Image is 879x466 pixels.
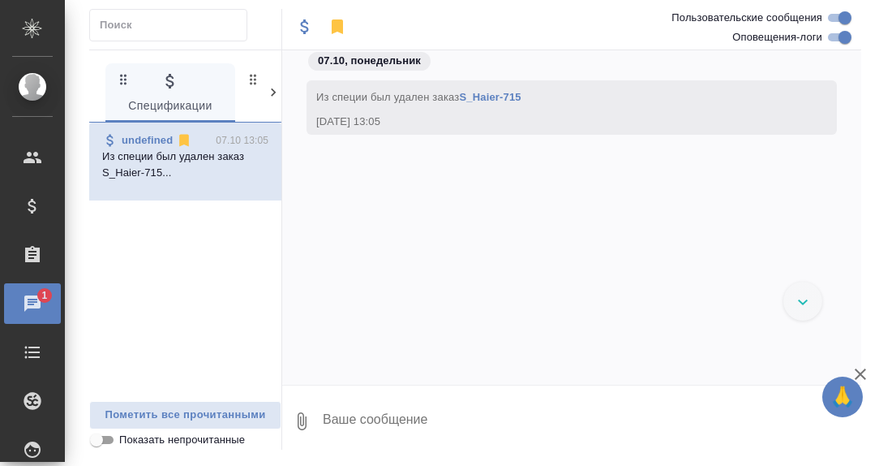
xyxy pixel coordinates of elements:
[100,14,247,37] input: Поиск
[98,406,272,425] span: Пометить все прочитанными
[671,10,822,26] span: Пользовательские сообщения
[829,380,856,414] span: 🙏
[122,134,173,146] a: undefined
[246,71,261,87] svg: Зажми и перетащи, чтобы поменять порядок вкладок
[115,71,225,116] span: Спецификации
[316,114,780,130] div: [DATE] 13:05
[216,132,268,149] p: 07.10 13:05
[245,71,355,116] span: Заказы
[102,149,268,181] p: Из специи был удален заказ S_Haier-715...
[116,71,131,87] svg: Зажми и перетащи, чтобы поменять порядок вкладок
[316,91,521,103] span: Из специи был удален заказ
[119,432,245,448] span: Показать непрочитанные
[176,132,192,149] svg: Отписаться
[89,123,281,201] div: undefined07.10 13:05Из специи был удален заказ S_Haier-715...
[732,29,822,45] span: Оповещения-логи
[4,283,61,324] a: 1
[89,401,281,429] button: Пометить все прочитанными
[32,287,57,304] span: 1
[822,377,863,417] button: 🙏
[459,91,521,103] a: S_Haier-715
[318,53,421,69] p: 07.10, понедельник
